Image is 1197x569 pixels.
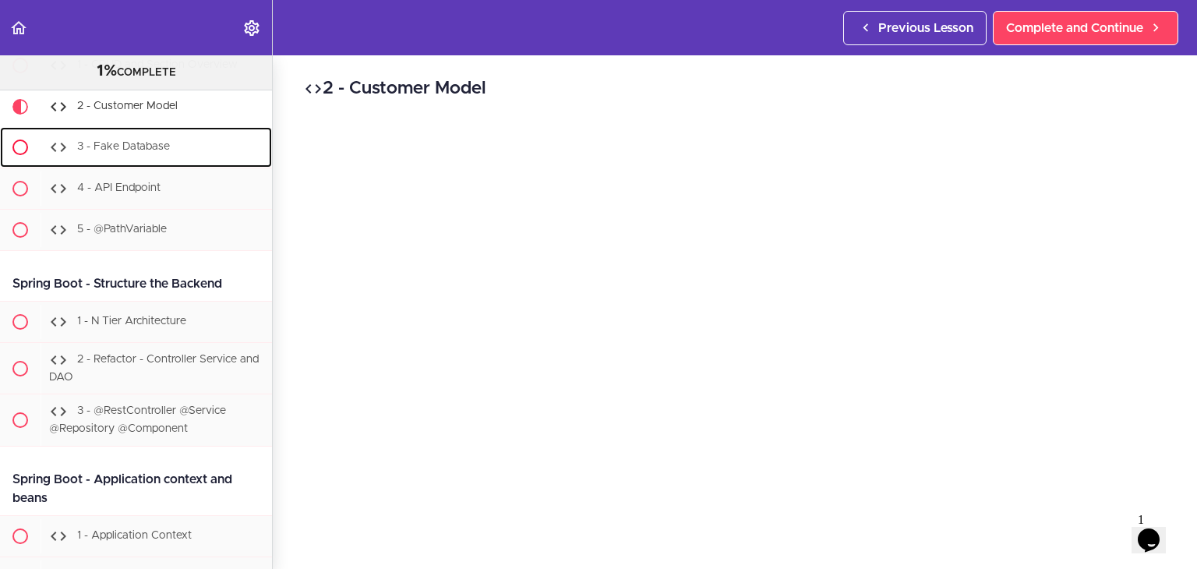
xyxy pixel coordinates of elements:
[77,141,170,152] span: 3 - Fake Database
[843,11,987,45] a: Previous Lesson
[1006,19,1143,37] span: Complete and Continue
[49,354,259,383] span: 2 - Refactor - Controller Service and DAO
[77,224,167,235] span: 5 - @PathVariable
[77,101,178,111] span: 2 - Customer Model
[77,530,192,541] span: 1 - Application Context
[97,63,117,79] span: 1%
[49,406,226,435] span: 3 - @RestController @Service @Repository @Component
[77,182,161,193] span: 4 - API Endpoint
[993,11,1178,45] a: Complete and Continue
[878,19,973,37] span: Previous Lesson
[9,19,28,37] svg: Back to course curriculum
[19,62,252,82] div: COMPLETE
[304,76,1166,102] h2: 2 - Customer Model
[77,316,186,327] span: 1 - N Tier Architecture
[242,19,261,37] svg: Settings Menu
[1132,507,1181,553] iframe: chat widget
